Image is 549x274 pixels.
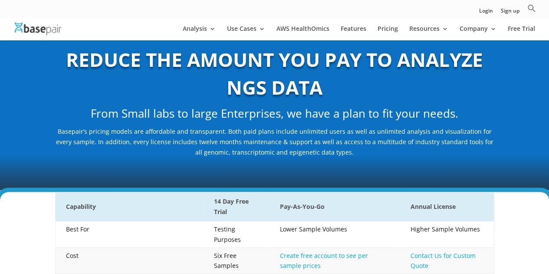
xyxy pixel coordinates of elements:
[183,26,216,40] a: Analysis
[227,26,265,40] a: Use Cases
[479,8,493,17] a: Login
[409,26,448,40] a: Resources
[15,23,61,35] img: Basepair
[378,26,398,40] a: Pricing
[411,251,476,270] a: Contact Us for Custom Quote
[204,192,270,221] th: 14 Day Free Trial
[55,106,494,126] h2: From Small labs to large Enterprises, we have a plan to fit your needs.
[508,26,535,40] a: Free Trial
[66,46,483,100] b: REDUCE THE AMOUNT YOU PAY TO ANALYZE NGS DATA
[56,127,493,156] span: Basepair’s pricing models are affordable and transparent. Both paid plans include unlimited users...
[204,221,270,248] td: Testing Purposes
[501,8,519,17] a: Sign up
[55,192,204,221] th: Capability
[527,4,536,17] a: Search Icon Link
[55,221,204,248] td: Best For
[270,192,400,221] th: Pay-As-You-Go
[460,26,496,40] a: Company
[400,192,494,221] th: Annual License
[341,26,366,40] a: Features
[55,248,204,274] td: Cost
[204,248,270,274] td: Six Free Samples
[400,221,494,248] td: Higher Sample Volumes
[270,221,400,248] td: Lower Sample Volumes
[276,26,329,40] a: AWS HealthOmics
[280,251,368,270] a: Create free account to see per sample prices
[527,4,536,13] svg: Search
